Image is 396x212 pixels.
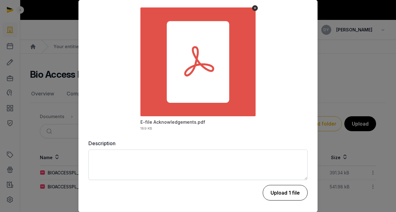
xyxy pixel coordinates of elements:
[88,140,308,147] label: Description
[140,127,152,130] div: 189 KB
[140,119,205,125] div: E-file Acknowledgements.pdf
[263,185,308,200] button: Upload 1 file
[365,182,396,212] iframe: Chat Widget
[252,5,258,11] button: Remove file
